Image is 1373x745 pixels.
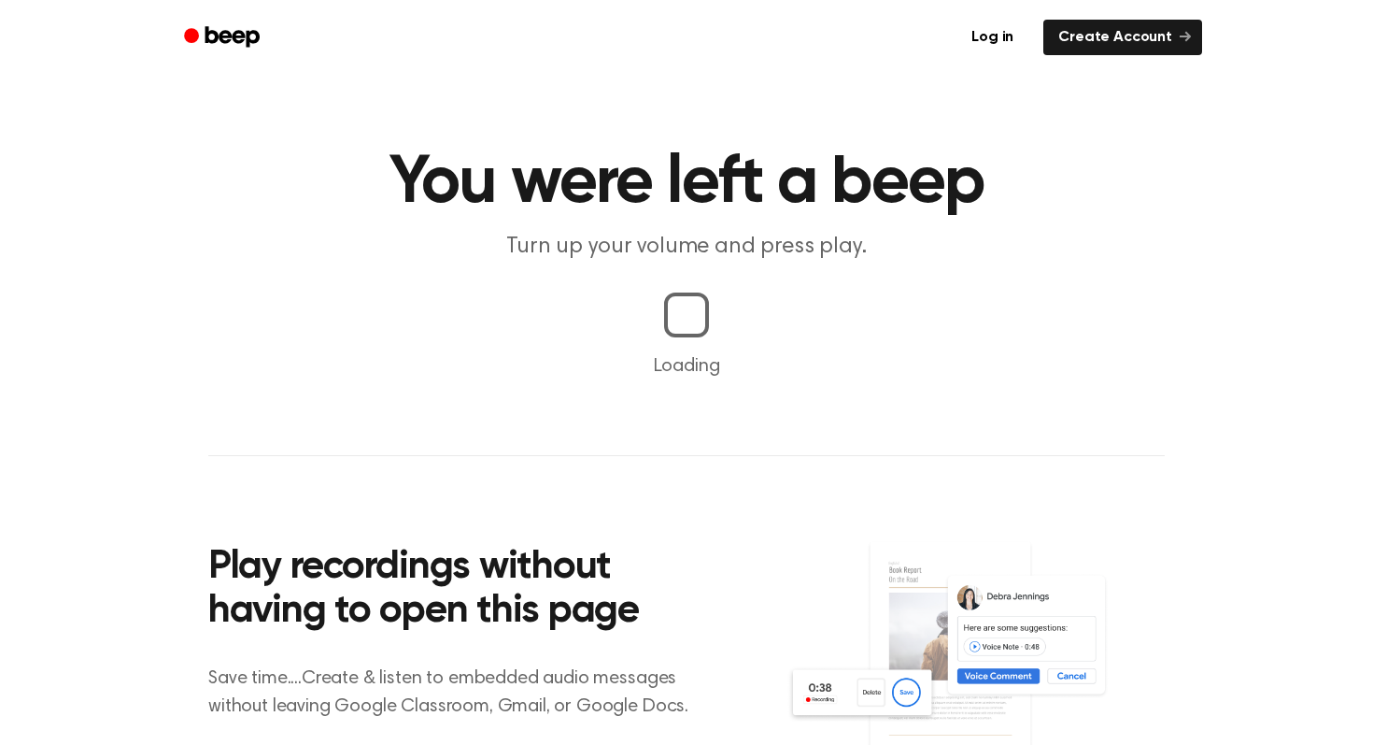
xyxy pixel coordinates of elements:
[208,546,712,635] h2: Play recordings without having to open this page
[22,352,1351,380] p: Loading
[208,150,1165,217] h1: You were left a beep
[208,665,712,721] p: Save time....Create & listen to embedded audio messages without leaving Google Classroom, Gmail, ...
[171,20,276,56] a: Beep
[953,16,1032,59] a: Log in
[1043,20,1202,55] a: Create Account
[328,232,1045,263] p: Turn up your volume and press play.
